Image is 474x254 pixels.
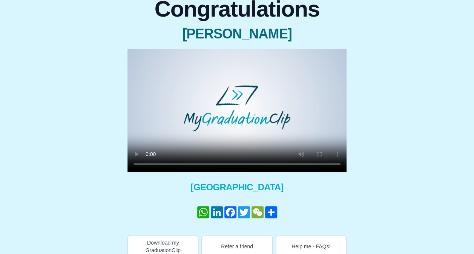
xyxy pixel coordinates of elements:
[264,206,278,218] a: Share
[127,26,347,41] span: [PERSON_NAME]
[237,206,251,218] a: Twitter
[196,206,210,218] a: WhatsApp
[127,181,347,193] span: [GEOGRAPHIC_DATA]
[224,206,237,218] a: Facebook
[251,206,264,218] a: WeChat
[210,206,224,218] a: LinkedIn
